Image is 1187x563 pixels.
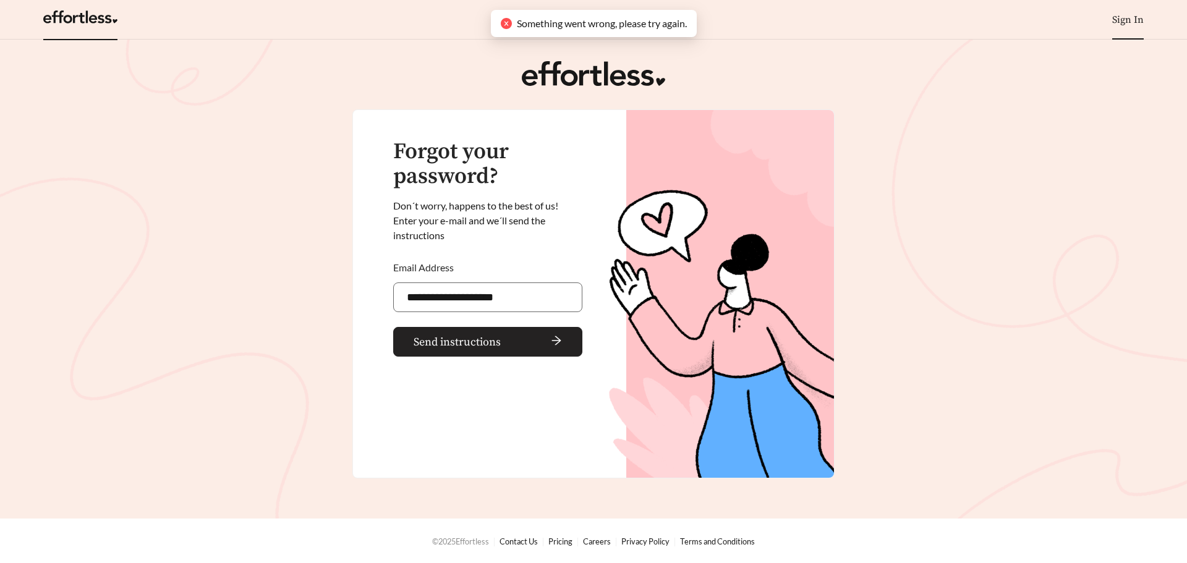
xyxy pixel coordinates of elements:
h3: Forgot your password? [393,140,582,188]
a: Privacy Policy [621,536,670,546]
span: Send instructions [414,334,501,350]
span: Something went wrong, please try again. [517,17,687,29]
label: Email Address [393,253,454,282]
a: Careers [583,536,611,546]
a: Pricing [548,536,572,546]
a: Contact Us [500,536,538,546]
span: arrow-right [506,335,562,349]
div: Don ´ t worry, happens to the best of us! Enter your e-mail and we ´ ll send the instructions [393,198,582,243]
a: Terms and Conditions [680,536,755,546]
span: close-circle [501,18,512,29]
span: © 2025 Effortless [432,536,489,546]
button: Send instructionsarrow-right [393,327,582,357]
a: Sign In [1112,14,1144,26]
input: Email Address [393,282,582,312]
